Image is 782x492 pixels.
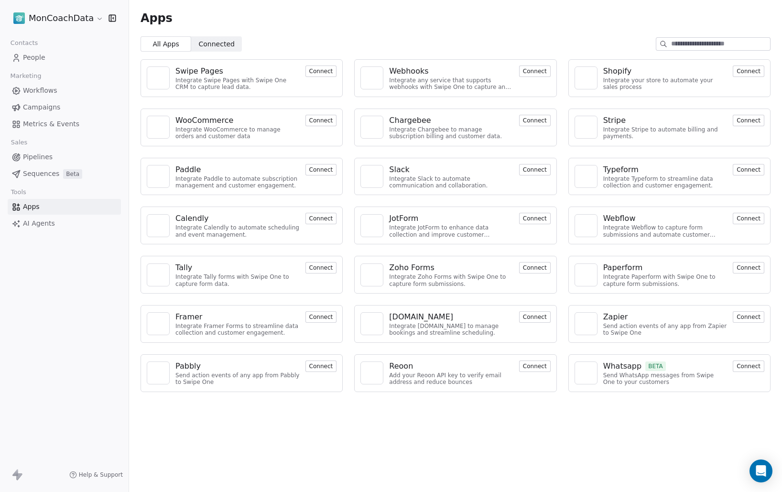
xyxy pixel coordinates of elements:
button: Connect [519,213,551,224]
a: Chargebee [389,115,513,126]
a: Connect [733,361,764,371]
img: NA [579,268,593,282]
div: JotForm [389,213,418,224]
a: NA [575,263,597,286]
a: NA [575,214,597,237]
span: Connected [199,39,235,49]
a: Connect [519,214,551,223]
button: Connect [305,115,337,126]
div: Typeform [603,164,639,175]
div: Integrate Zoho Forms with Swipe One to capture form submissions. [389,273,513,287]
img: NA [151,71,165,85]
a: JotForm [389,213,513,224]
a: NA [575,361,597,384]
img: NA [151,366,165,380]
img: NA [365,219,379,233]
a: WhatsappBETA [603,361,728,372]
button: MonCoachData [11,10,102,26]
div: Integrate Slack to automate communication and collaboration. [389,175,513,189]
img: NA [365,71,379,85]
span: Marketing [6,69,45,83]
a: Shopify [603,66,728,77]
button: Connect [733,311,764,323]
a: Reoon [389,361,513,372]
a: Connect [519,66,551,76]
a: Connect [305,165,337,174]
button: Connect [305,66,337,77]
a: Stripe [603,115,728,126]
a: Workflows [8,83,121,98]
a: NA [360,165,383,188]
button: Connect [733,262,764,273]
a: NA [360,116,383,139]
div: Paperform [603,262,643,273]
button: Connect [519,164,551,175]
a: Pabbly [175,361,300,372]
div: Chargebee [389,115,431,126]
a: Connect [305,214,337,223]
a: Connect [733,66,764,76]
span: Metrics & Events [23,119,79,129]
button: Connect [519,311,551,323]
a: Slack [389,164,513,175]
div: Pabbly [175,361,201,372]
div: Integrate Stripe to automate billing and payments. [603,126,728,140]
img: MonCoachData-10.png [13,12,25,24]
img: NA [365,268,379,282]
a: Connect [305,361,337,371]
a: NA [147,66,170,89]
span: BETA [645,361,666,371]
div: Integrate Typeform to streamline data collection and customer engagement. [603,175,728,189]
div: Integrate Paddle to automate subscription management and customer engagement. [175,175,300,189]
a: Connect [305,116,337,125]
span: Campaigns [23,102,60,112]
button: Connect [733,115,764,126]
a: NA [575,165,597,188]
div: Integrate Webflow to capture form submissions and automate customer engagement. [603,224,728,238]
span: Pipelines [23,152,53,162]
a: Connect [733,312,764,321]
span: People [23,53,45,63]
a: NA [575,116,597,139]
div: Integrate Paperform with Swipe One to capture form submissions. [603,273,728,287]
a: Paperform [603,262,728,273]
div: Send action events of any app from Zapier to Swipe One [603,323,728,337]
div: Zapier [603,311,628,323]
div: Integrate any service that supports webhooks with Swipe One to capture and automate data workflows. [389,77,513,91]
div: [DOMAIN_NAME] [389,311,453,323]
button: Connect [305,164,337,175]
div: Webflow [603,213,636,224]
div: Paddle [175,164,201,175]
a: Swipe Pages [175,66,300,77]
a: NA [575,66,597,89]
img: NA [151,219,165,233]
a: Paddle [175,164,300,175]
button: Connect [305,213,337,224]
button: Connect [519,262,551,273]
a: WooCommerce [175,115,300,126]
a: Connect [519,116,551,125]
a: Connect [519,165,551,174]
span: Beta [63,169,82,179]
a: Campaigns [8,99,121,115]
span: Help & Support [79,471,123,479]
img: NA [579,71,593,85]
img: NA [579,317,593,331]
button: Connect [305,311,337,323]
div: Swipe Pages [175,66,223,77]
a: Apps [8,199,121,215]
a: Framer [175,311,300,323]
a: Connect [733,263,764,272]
div: Send WhatsApp messages from Swipe One to your customers [603,372,728,386]
span: Apps [23,202,40,212]
button: Connect [305,262,337,273]
span: Apps [141,11,173,25]
a: NA [147,361,170,384]
a: NA [147,165,170,188]
img: NA [365,169,379,184]
div: Integrate Tally forms with Swipe One to capture form data. [175,273,300,287]
a: People [8,50,121,66]
img: NA [365,366,379,380]
button: Connect [733,361,764,372]
a: Connect [305,263,337,272]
